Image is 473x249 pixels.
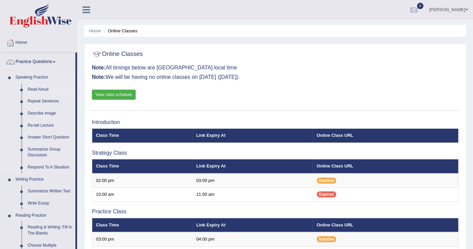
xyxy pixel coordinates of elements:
h3: We will be having no online classes on [DATE] ([DATE]). [92,74,459,80]
a: Speaking Practice [12,71,75,84]
th: Class Time [92,129,193,143]
b: Note: [92,74,106,80]
td: 03:00 pm [92,232,193,246]
a: Reading Practice [12,210,75,222]
a: Repeat Sentence [25,95,75,107]
a: Practice Questions [0,53,75,69]
a: Summarize Written Text [25,185,75,197]
td: 02:00 pm [92,174,193,188]
li: Online Classes [102,28,137,34]
span: Expired [317,191,336,197]
a: Read Aloud [25,84,75,96]
a: Describe Image [25,107,75,120]
a: Home [0,33,77,50]
h3: Strategy Class [92,150,459,156]
a: Write Essay [25,197,75,210]
td: 03:00 pm [193,174,313,188]
span: 0 [417,3,424,9]
span: Inactive [317,178,337,184]
h3: Introduction [92,119,459,125]
a: Respond To A Situation [25,161,75,174]
td: 04:00 pm [193,232,313,246]
a: Answer Short Question [25,131,75,144]
th: Link Expiry At [193,218,313,232]
a: Re-tell Lecture [25,120,75,132]
th: Online Class URL [313,159,459,174]
td: 11:00 am [193,188,313,202]
h2: Online Classes [92,49,143,59]
th: Class Time [92,218,193,232]
h3: Practice Class [92,209,459,215]
th: Online Class URL [313,129,459,143]
th: Class Time [92,159,193,174]
span: Inactive [317,236,337,242]
a: Reading & Writing: Fill In The Blanks [25,221,75,239]
th: Online Class URL [313,218,459,232]
a: View class schedule [92,90,136,100]
a: Home [89,28,101,33]
h3: All timings below are [GEOGRAPHIC_DATA] local time [92,65,459,71]
a: Summarize Group Discussion [25,144,75,161]
td: 10:00 am [92,188,193,202]
th: Link Expiry At [193,129,313,143]
th: Link Expiry At [193,159,313,174]
a: Writing Practice [12,174,75,186]
b: Note: [92,65,106,70]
